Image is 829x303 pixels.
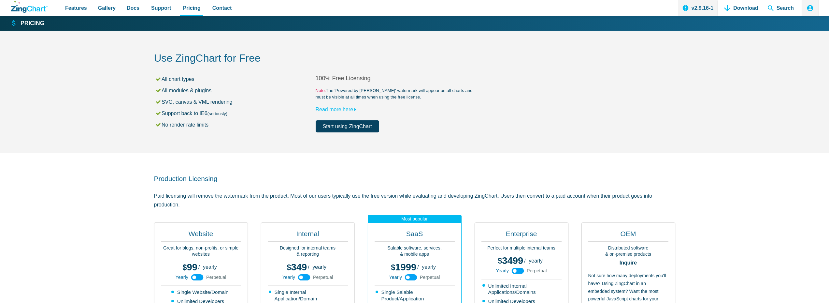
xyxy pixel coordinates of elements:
[154,191,675,209] p: Paid licensing will remove the watermark from the product. Most of our users typically use the fr...
[420,275,440,280] span: Perpetual
[375,229,455,242] h2: SaaS
[198,265,200,270] span: /
[65,4,87,12] span: Features
[482,283,562,296] li: Unlimited Internal Applications/Domains
[151,4,171,12] span: Support
[375,245,455,258] p: Salable software, services, & mobile apps
[316,88,326,93] span: Note:
[313,275,333,280] span: Perpetual
[481,245,562,251] p: Perfect for multiple internal teams
[524,258,525,264] span: /
[308,265,309,270] span: /
[316,75,477,82] h2: 100% Free Licensing
[11,20,44,27] a: Pricing
[161,229,241,242] h2: Website
[207,111,227,116] small: (seriously)
[171,289,231,295] li: Single Website/Domain
[287,262,307,272] span: 349
[312,264,326,270] span: yearly
[154,52,675,66] h2: Use ZingChart for Free
[391,262,416,272] span: 1999
[498,255,523,266] span: 3499
[316,107,359,112] a: Read more here
[155,109,316,118] li: Support back to IE6
[417,265,419,270] span: /
[11,1,48,13] a: ZingChart Logo. Click to return to the homepage
[389,275,402,280] span: Yearly
[316,120,379,132] a: Start using ZingChart
[212,4,232,12] span: Contact
[203,264,217,270] span: yearly
[155,86,316,95] li: All modules & plugins
[98,4,116,12] span: Gallery
[269,289,348,302] li: Single Internal Application/Domain
[268,245,348,258] p: Designed for internal teams & reporting
[481,229,562,242] h2: Enterprise
[422,264,436,270] span: yearly
[155,120,316,129] li: No render rate limits
[588,260,668,265] strong: Inquire
[529,258,543,264] span: yearly
[496,268,508,273] span: Yearly
[282,275,295,280] span: Yearly
[316,87,477,100] small: The 'Powered by [PERSON_NAME]' watermark will appear on all charts and must be visible at all tim...
[527,268,547,273] span: Perpetual
[206,275,226,280] span: Perpetual
[175,275,188,280] span: Yearly
[161,245,241,258] p: Great for blogs, non-profits, or simple websites
[588,245,668,258] p: Distributed software & on-premise products
[155,75,316,83] li: All chart types
[154,174,675,183] h2: Production Licensing
[376,289,455,302] li: Single Salable Product/Application
[183,4,200,12] span: Pricing
[127,4,139,12] span: Docs
[268,229,348,242] h2: Internal
[21,21,44,26] strong: Pricing
[183,262,197,272] span: 99
[155,98,316,106] li: SVG, canvas & VML rendering
[588,229,668,242] h2: OEM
